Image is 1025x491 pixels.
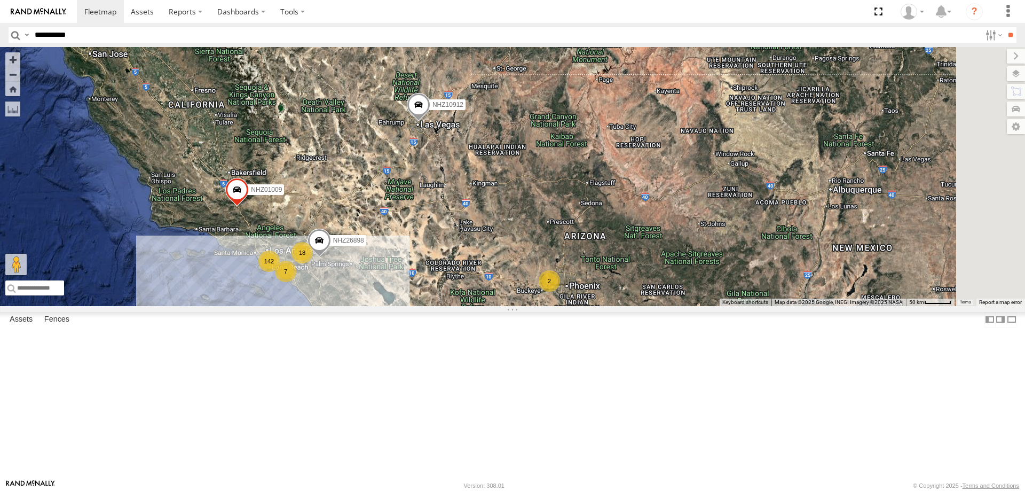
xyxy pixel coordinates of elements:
div: Zulema McIntosch [897,4,928,20]
button: Drag Pegman onto the map to open Street View [5,254,27,275]
div: 142 [258,251,280,272]
button: Keyboard shortcuts [722,299,768,306]
a: Terms and Conditions [963,482,1019,489]
label: Dock Summary Table to the Left [984,312,995,328]
label: Search Filter Options [981,27,1004,43]
button: Zoom in [5,52,20,67]
i: ? [966,3,983,20]
div: © Copyright 2025 - [913,482,1019,489]
label: Measure [5,102,20,116]
label: Dock Summary Table to the Right [995,312,1006,328]
span: NHZ26898 [333,236,364,244]
span: NHZ10912 [432,100,463,108]
a: Terms (opens in new tab) [960,300,971,305]
button: Map Scale: 50 km per 47 pixels [906,299,955,306]
div: 18 [291,242,313,263]
label: Map Settings [1007,119,1025,134]
button: Zoom out [5,67,20,82]
span: NHZ01009 [251,186,282,193]
div: 2 [539,270,560,292]
span: 50 km [909,299,924,305]
label: Hide Summary Table [1006,312,1017,328]
label: Search Query [22,27,31,43]
a: Visit our Website [6,480,55,491]
button: Zoom Home [5,82,20,96]
a: Report a map error [979,299,1022,305]
div: 7 [275,261,296,282]
div: Version: 308.01 [464,482,504,489]
label: Assets [4,312,38,327]
span: Map data ©2025 Google, INEGI Imagery ©2025 NASA [775,299,903,305]
label: Fences [39,312,75,327]
img: rand-logo.svg [11,8,66,15]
